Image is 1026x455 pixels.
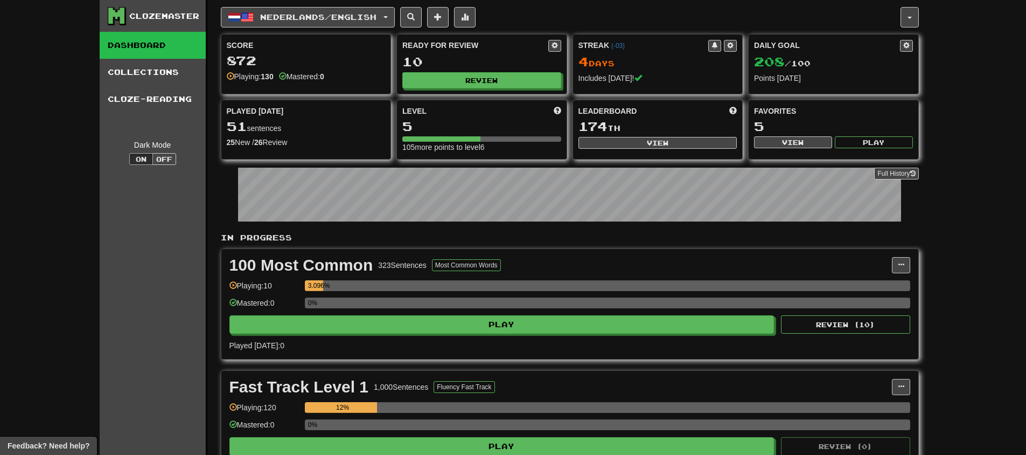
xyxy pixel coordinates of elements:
[100,86,206,113] a: Cloze-Reading
[254,138,263,147] strong: 26
[402,106,427,116] span: Level
[874,168,918,180] a: Full History
[432,259,501,271] button: Most Common Words
[578,106,637,116] span: Leaderboard
[400,7,422,27] button: Search sentences
[454,7,476,27] button: More stats
[754,54,785,69] span: 208
[434,381,494,393] button: Fluency Fast Track
[261,72,273,81] strong: 130
[229,315,774,334] button: Play
[578,73,737,84] div: Includes [DATE]!
[578,54,589,69] span: 4
[578,55,737,69] div: Day s
[100,59,206,86] a: Collections
[229,379,369,395] div: Fast Track Level 1
[129,153,153,165] button: On
[402,72,561,88] button: Review
[754,59,811,68] span: / 100
[108,140,198,150] div: Dark Mode
[374,382,428,392] div: 1,000 Sentences
[227,138,235,147] strong: 25
[227,120,386,134] div: sentences
[320,72,324,81] strong: 0
[308,402,378,413] div: 12%
[308,280,324,291] div: 3.096%
[402,40,548,51] div: Ready for Review
[221,7,395,27] button: Nederlands/English
[227,137,386,148] div: New / Review
[227,119,247,134] span: 51
[427,7,449,27] button: Add sentence to collection
[227,40,386,51] div: Score
[152,153,176,165] button: Off
[578,137,737,149] button: View
[221,232,919,243] p: In Progress
[554,106,561,116] span: Score more points to level up
[229,298,299,315] div: Mastered: 0
[229,419,299,437] div: Mastered: 0
[835,136,913,148] button: Play
[402,55,561,68] div: 10
[229,257,373,273] div: 100 Most Common
[754,106,913,116] div: Favorites
[227,71,274,82] div: Playing:
[729,106,737,116] span: This week in points, UTC
[129,11,199,22] div: Clozemaster
[378,260,427,271] div: 323 Sentences
[611,42,625,50] a: (-03)
[229,402,299,420] div: Playing: 120
[8,440,89,451] span: Open feedback widget
[402,120,561,133] div: 5
[754,136,832,148] button: View
[229,280,299,298] div: Playing: 10
[279,71,324,82] div: Mastered:
[578,40,709,51] div: Streak
[754,40,900,52] div: Daily Goal
[781,315,910,334] button: Review (10)
[100,32,206,59] a: Dashboard
[260,12,376,22] span: Nederlands / English
[402,142,561,153] div: 105 more points to level 6
[229,341,284,350] span: Played [DATE]: 0
[754,120,913,133] div: 5
[227,54,386,67] div: 872
[754,73,913,84] div: Points [DATE]
[227,106,284,116] span: Played [DATE]
[578,120,737,134] div: th
[578,119,608,134] span: 174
